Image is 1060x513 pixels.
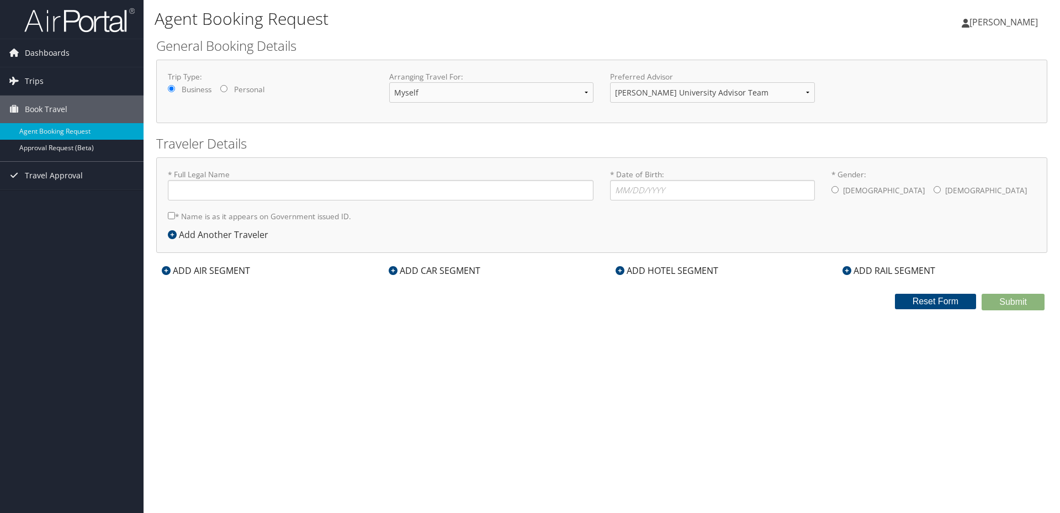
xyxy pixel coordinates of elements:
label: Trip Type: [168,71,373,82]
input: * Full Legal Name [168,180,593,200]
div: ADD AIR SEGMENT [156,264,256,277]
div: ADD CAR SEGMENT [383,264,486,277]
span: Trips [25,67,44,95]
input: * Gender:[DEMOGRAPHIC_DATA][DEMOGRAPHIC_DATA] [934,186,941,193]
input: * Date of Birth: [610,180,815,200]
a: [PERSON_NAME] [962,6,1049,39]
button: Reset Form [895,294,977,309]
label: Arranging Travel For: [389,71,594,82]
button: Submit [982,294,1045,310]
label: * Name is as it appears on Government issued ID. [168,206,351,226]
label: * Gender: [831,169,1036,202]
label: Business [182,84,211,95]
h1: Agent Booking Request [155,7,751,30]
span: [PERSON_NAME] [969,16,1038,28]
div: ADD HOTEL SEGMENT [610,264,724,277]
h2: General Booking Details [156,36,1047,55]
img: airportal-logo.png [24,7,135,33]
input: * Name is as it appears on Government issued ID. [168,212,175,219]
div: ADD RAIL SEGMENT [837,264,941,277]
span: Book Travel [25,96,67,123]
input: * Gender:[DEMOGRAPHIC_DATA][DEMOGRAPHIC_DATA] [831,186,839,193]
label: * Date of Birth: [610,169,815,200]
label: * Full Legal Name [168,169,593,200]
span: Dashboards [25,39,70,67]
h2: Traveler Details [156,134,1047,153]
label: Personal [234,84,264,95]
label: [DEMOGRAPHIC_DATA] [843,180,925,201]
span: Travel Approval [25,162,83,189]
label: [DEMOGRAPHIC_DATA] [945,180,1027,201]
label: Preferred Advisor [610,71,815,82]
div: Add Another Traveler [168,228,274,241]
